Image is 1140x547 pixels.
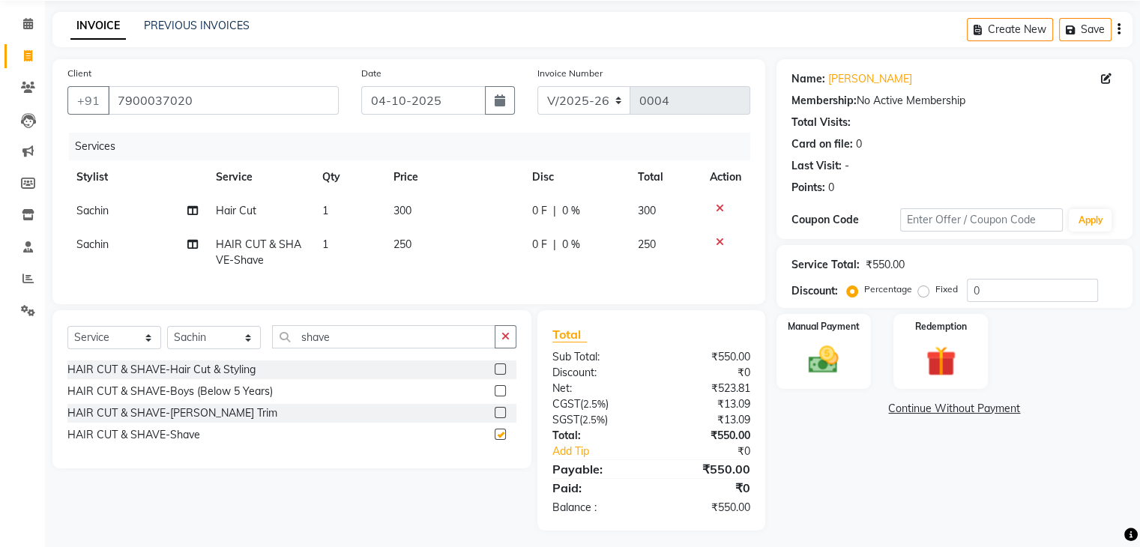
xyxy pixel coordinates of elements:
span: HAIR CUT & SHAVE-Shave [216,238,301,267]
img: _cash.svg [799,342,848,377]
th: Price [384,160,523,194]
div: ₹523.81 [651,381,761,396]
div: Card on file: [791,136,853,152]
div: ₹550.00 [651,500,761,516]
label: Client [67,67,91,80]
span: Hair Cut [216,204,256,217]
div: ₹0 [651,479,761,497]
div: Total: [541,428,651,444]
div: ₹550.00 [651,349,761,365]
div: Sub Total: [541,349,651,365]
div: Discount: [541,365,651,381]
div: Coupon Code [791,212,900,228]
span: 0 % [562,237,580,253]
div: HAIR CUT & SHAVE-Boys (Below 5 Years) [67,384,273,399]
div: - [845,158,849,174]
span: | [553,203,556,219]
span: 0 F [532,203,547,219]
button: Apply [1069,209,1112,232]
th: Service [207,160,313,194]
div: Services [69,133,761,160]
span: | [553,237,556,253]
span: Total [552,327,587,342]
div: Payable: [541,460,651,478]
th: Action [701,160,750,194]
a: PREVIOUS INVOICES [144,19,250,32]
a: INVOICE [70,13,126,40]
div: ( ) [541,412,651,428]
span: 250 [393,238,411,251]
img: _gift.svg [917,342,965,380]
div: Net: [541,381,651,396]
div: ₹0 [651,365,761,381]
div: Total Visits: [791,115,851,130]
div: No Active Membership [791,93,1118,109]
div: Discount: [791,283,838,299]
span: 300 [393,204,411,217]
button: Create New [967,18,1053,41]
span: Sachin [76,204,109,217]
span: SGST [552,413,579,426]
div: Points: [791,180,825,196]
input: Search by Name/Mobile/Email/Code [108,86,339,115]
div: ₹13.09 [651,412,761,428]
input: Enter Offer / Coupon Code [900,208,1064,232]
div: 0 [856,136,862,152]
span: 1 [322,238,328,251]
label: Manual Payment [788,320,860,333]
span: 0 F [532,237,547,253]
th: Stylist [67,160,207,194]
span: Sachin [76,238,109,251]
div: ₹550.00 [651,460,761,478]
label: Fixed [935,282,958,296]
input: Search or Scan [272,325,495,348]
th: Total [629,160,701,194]
div: HAIR CUT & SHAVE-Hair Cut & Styling [67,362,256,378]
div: HAIR CUT & SHAVE-[PERSON_NAME] Trim [67,405,277,421]
span: 250 [638,238,656,251]
th: Disc [523,160,629,194]
a: Add Tip [541,444,669,459]
div: HAIR CUT & SHAVE-Shave [67,427,200,443]
a: [PERSON_NAME] [828,71,912,87]
span: 300 [638,204,656,217]
span: CGST [552,397,580,411]
a: Continue Without Payment [779,401,1130,417]
span: 2.5% [582,414,605,426]
div: Service Total: [791,257,860,273]
div: Name: [791,71,825,87]
div: Paid: [541,479,651,497]
div: ₹0 [669,444,761,459]
div: Membership: [791,93,857,109]
label: Percentage [864,282,912,296]
div: ₹550.00 [651,428,761,444]
label: Redemption [915,320,967,333]
span: 2.5% [583,398,606,410]
div: ₹13.09 [651,396,761,412]
div: ( ) [541,396,651,412]
label: Date [361,67,381,80]
span: 0 % [562,203,580,219]
div: Last Visit: [791,158,842,174]
div: 0 [828,180,834,196]
span: 1 [322,204,328,217]
th: Qty [313,160,384,194]
div: ₹550.00 [866,257,905,273]
button: Save [1059,18,1112,41]
label: Invoice Number [537,67,603,80]
div: Balance : [541,500,651,516]
button: +91 [67,86,109,115]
